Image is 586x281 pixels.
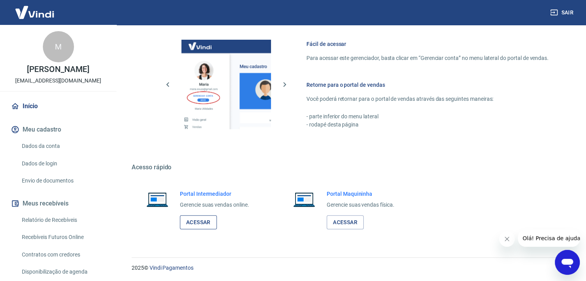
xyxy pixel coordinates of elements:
p: Gerencie suas vendas física. [327,201,394,209]
p: [PERSON_NAME] [27,65,89,74]
img: Imagem de um notebook aberto [288,190,320,209]
img: Imagem da dashboard mostrando o botão de gerenciar conta na sidebar no lado esquerdo [181,40,271,129]
p: Você poderá retornar para o portal de vendas através das seguintes maneiras: [306,95,549,103]
button: Meus recebíveis [9,195,107,212]
h6: Fácil de acessar [306,40,549,48]
a: Dados da conta [19,138,107,154]
p: 2025 © [132,264,567,272]
p: Gerencie suas vendas online. [180,201,249,209]
button: Sair [549,5,577,20]
p: Para acessar este gerenciador, basta clicar em “Gerenciar conta” no menu lateral do portal de ven... [306,54,549,62]
iframe: Botão para abrir a janela de mensagens [555,250,580,275]
p: - rodapé desta página [306,121,549,129]
a: Acessar [327,215,364,230]
button: Meu cadastro [9,121,107,138]
a: Acessar [180,215,217,230]
img: Imagem de um notebook aberto [141,190,174,209]
a: Envio de documentos [19,173,107,189]
p: - parte inferior do menu lateral [306,112,549,121]
a: Dados de login [19,156,107,172]
h6: Retorne para o portal de vendas [306,81,549,89]
iframe: Fechar mensagem [499,231,515,247]
div: M [43,31,74,62]
a: Disponibilização de agenda [19,264,107,280]
a: Relatório de Recebíveis [19,212,107,228]
iframe: Mensagem da empresa [518,230,580,247]
a: Início [9,98,107,115]
img: Vindi [9,0,60,24]
p: [EMAIL_ADDRESS][DOMAIN_NAME] [15,77,101,85]
h5: Acesso rápido [132,163,567,171]
a: Contratos com credores [19,247,107,263]
span: Olá! Precisa de ajuda? [5,5,65,12]
h6: Portal Maquininha [327,190,394,198]
a: Vindi Pagamentos [150,265,194,271]
a: Recebíveis Futuros Online [19,229,107,245]
h6: Portal Intermediador [180,190,249,198]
